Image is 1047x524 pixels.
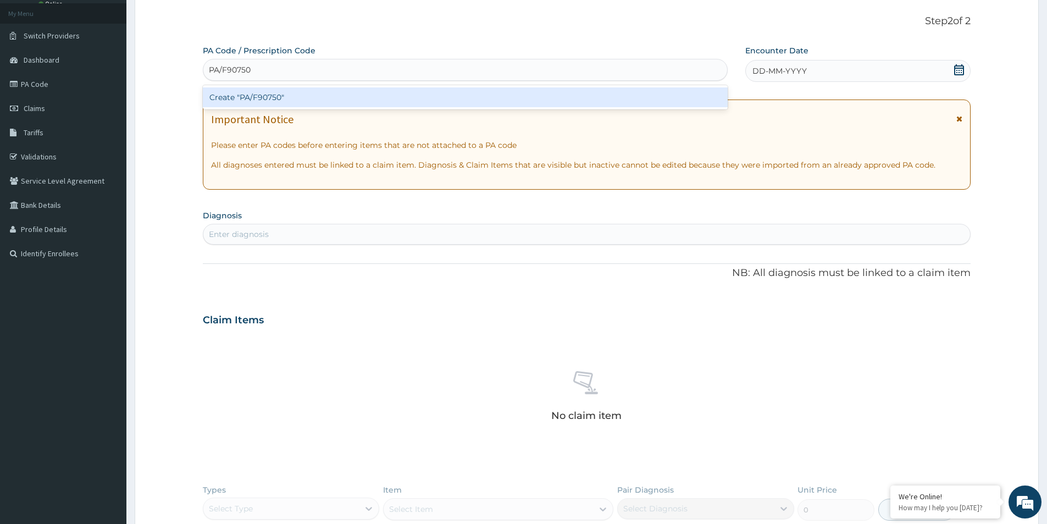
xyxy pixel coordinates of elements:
img: d_794563401_company_1708531726252_794563401 [20,55,45,82]
div: Enter diagnosis [209,229,269,240]
div: Create "PA/F90750" [203,87,728,107]
div: Minimize live chat window [180,5,207,32]
h3: Claim Items [203,315,264,327]
p: Please enter PA codes before entering items that are not attached to a PA code [211,140,962,151]
p: All diagnoses entered must be linked to a claim item. Diagnosis & Claim Items that are visible bu... [211,159,962,170]
span: DD-MM-YYYY [752,65,807,76]
span: Claims [24,103,45,113]
label: Encounter Date [745,45,808,56]
p: NB: All diagnosis must be linked to a claim item [203,266,971,280]
p: How may I help you today? [899,503,992,512]
h1: Important Notice [211,113,293,125]
label: PA Code / Prescription Code [203,45,315,56]
label: Diagnosis [203,210,242,221]
div: We're Online! [899,492,992,501]
span: Dashboard [24,55,59,65]
p: No claim item [551,410,622,421]
textarea: Type your message and hit 'Enter' [5,300,209,339]
p: Step 2 of 2 [203,15,971,27]
span: We're online! [64,139,152,250]
span: Switch Providers [24,31,80,41]
div: Chat with us now [57,62,185,76]
span: Tariffs [24,128,43,137]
